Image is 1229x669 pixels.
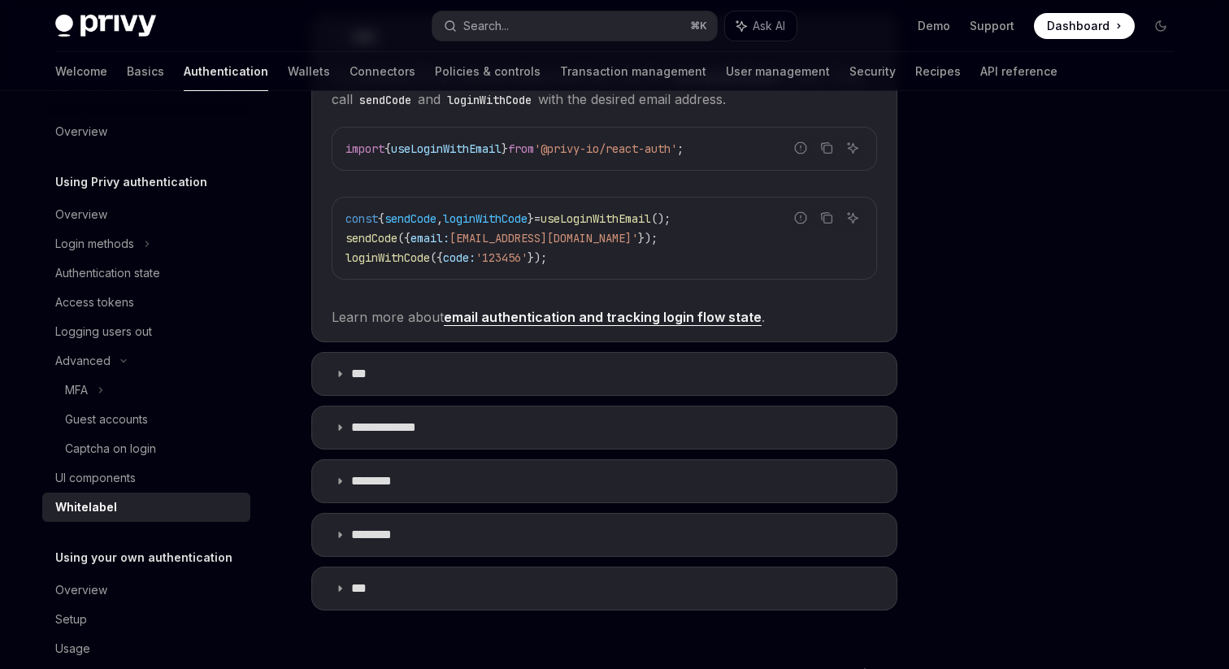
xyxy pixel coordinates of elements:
[55,322,152,341] div: Logging users out
[441,91,538,109] code: loginWithCode
[42,434,250,463] a: Captcha on login
[444,309,762,326] a: email authentication and tracking login flow state
[690,20,707,33] span: ⌘ K
[55,205,107,224] div: Overview
[55,172,207,192] h5: Using Privy authentication
[55,580,107,600] div: Overview
[345,250,430,265] span: loginWithCode
[725,11,797,41] button: Ask AI
[443,250,476,265] span: code:
[384,211,436,226] span: sendCode
[726,52,830,91] a: User management
[508,141,534,156] span: from
[753,18,785,34] span: Ask AI
[816,207,837,228] button: Copy the contents from the code block
[970,18,1014,34] a: Support
[842,137,863,159] button: Ask AI
[65,410,148,429] div: Guest accounts
[502,141,508,156] span: }
[288,52,330,91] a: Wallets
[378,211,384,226] span: {
[55,497,117,517] div: Whitelabel
[463,16,509,36] div: Search...
[55,15,156,37] img: dark logo
[42,493,250,522] a: Whitelabel
[55,610,87,629] div: Setup
[1047,18,1110,34] span: Dashboard
[55,639,90,658] div: Usage
[55,234,134,254] div: Login methods
[42,634,250,663] a: Usage
[345,231,397,245] span: sendCode
[55,52,107,91] a: Welcome
[55,548,232,567] h5: Using your own authentication
[55,263,160,283] div: Authentication state
[55,293,134,312] div: Access tokens
[42,463,250,493] a: UI components
[42,317,250,346] a: Logging users out
[528,250,547,265] span: });
[790,207,811,228] button: Report incorrect code
[332,306,877,328] span: Learn more about .
[42,576,250,605] a: Overview
[435,52,541,91] a: Policies & controls
[842,207,863,228] button: Ask AI
[65,439,156,458] div: Captcha on login
[980,52,1057,91] a: API reference
[443,211,528,226] span: loginWithCode
[345,141,384,156] span: import
[410,231,449,245] span: email:
[1034,13,1135,39] a: Dashboard
[534,211,541,226] span: =
[384,141,391,156] span: {
[55,122,107,141] div: Overview
[915,52,961,91] a: Recipes
[184,52,268,91] a: Authentication
[42,117,250,146] a: Overview
[55,351,111,371] div: Advanced
[638,231,658,245] span: });
[816,137,837,159] button: Copy the contents from the code block
[918,18,950,34] a: Demo
[127,52,164,91] a: Basics
[42,288,250,317] a: Access tokens
[476,250,528,265] span: '123456'
[397,231,410,245] span: ({
[534,141,677,156] span: '@privy-io/react-auth'
[449,231,638,245] span: [EMAIL_ADDRESS][DOMAIN_NAME]'
[432,11,717,41] button: Search...⌘K
[42,200,250,229] a: Overview
[790,137,811,159] button: Report incorrect code
[42,605,250,634] a: Setup
[677,141,684,156] span: ;
[391,141,502,156] span: useLoginWithEmail
[849,52,896,91] a: Security
[651,211,671,226] span: ();
[560,52,706,91] a: Transaction management
[350,52,415,91] a: Connectors
[528,211,534,226] span: }
[311,15,897,342] details: *****To whitelabel Privy’s passwordless email flow, use theuseLoginWithEmailhook. Then, callsendC...
[42,405,250,434] a: Guest accounts
[345,211,378,226] span: const
[541,211,651,226] span: useLoginWithEmail
[55,468,136,488] div: UI components
[353,91,418,109] code: sendCode
[1148,13,1174,39] button: Toggle dark mode
[436,211,443,226] span: ,
[430,250,443,265] span: ({
[42,258,250,288] a: Authentication state
[65,380,88,400] div: MFA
